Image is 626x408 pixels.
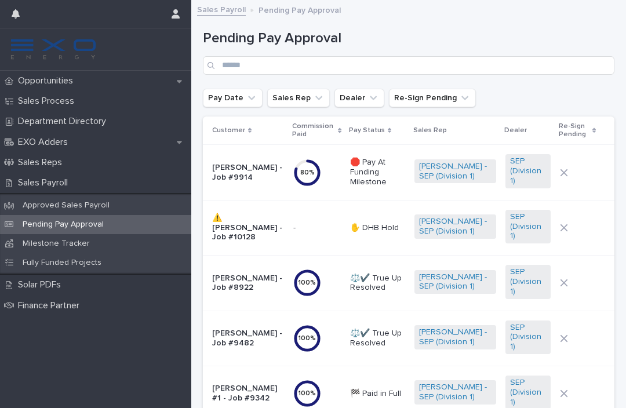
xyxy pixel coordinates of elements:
[293,169,321,177] div: 80 %
[349,124,385,137] p: Pay Status
[510,156,547,185] a: SEP (Division 1)
[334,89,384,107] button: Dealer
[13,201,119,210] p: Approved Sales Payroll
[13,239,99,249] p: Milestone Tracker
[559,120,589,141] p: Re-Sign Pending
[419,217,492,236] a: [PERSON_NAME] - SEP (Division 1)
[203,311,614,366] tr: [PERSON_NAME] - Job #9482100%⚖️✔️ True Up Resolved[PERSON_NAME] - SEP (Division 1) SEP (Division 1)
[13,75,82,86] p: Opportunities
[350,389,405,399] p: 🏁 Paid in Full
[350,223,405,233] p: ✋ DHB Hold
[203,89,263,107] button: Pay Date
[292,120,335,141] p: Commission Paid
[203,200,614,255] tr: ⚠️ [PERSON_NAME] - Job #10128-- ✋ DHB Hold[PERSON_NAME] - SEP (Division 1) SEP (Division 1)
[510,212,547,241] a: SEP (Division 1)
[504,124,527,137] p: Dealer
[212,124,245,137] p: Customer
[293,279,321,287] div: 100 %
[13,258,111,268] p: Fully Funded Projects
[212,274,284,293] p: [PERSON_NAME] - Job #8922
[419,327,492,347] a: [PERSON_NAME] - SEP (Division 1)
[259,3,341,16] p: Pending Pay Approval
[413,124,447,137] p: Sales Rep
[510,323,547,352] a: SEP (Division 1)
[267,89,330,107] button: Sales Rep
[9,38,97,61] img: FKS5r6ZBThi8E5hshIGi
[350,274,405,293] p: ⚖️✔️ True Up Resolved
[13,96,83,107] p: Sales Process
[350,329,405,348] p: ⚖️✔️ True Up Resolved
[419,382,492,402] a: [PERSON_NAME] - SEP (Division 1)
[212,213,284,242] p: ⚠️ [PERSON_NAME] - Job #10128
[13,279,70,290] p: Solar PDFs
[293,334,321,343] div: 100 %
[13,300,89,311] p: Finance Partner
[203,30,614,47] h1: Pending Pay Approval
[293,221,298,233] p: -
[293,389,321,398] div: 100 %
[203,56,614,75] input: Search
[13,137,77,148] p: EXO Adders
[13,220,113,230] p: Pending Pay Approval
[203,256,614,311] tr: [PERSON_NAME] - Job #8922100%⚖️✔️ True Up Resolved[PERSON_NAME] - SEP (Division 1) SEP (Division 1)
[212,329,284,348] p: [PERSON_NAME] - Job #9482
[419,162,492,181] a: [PERSON_NAME] - SEP (Division 1)
[13,157,71,168] p: Sales Reps
[212,163,284,183] p: [PERSON_NAME] - Job #9914
[510,267,547,296] a: SEP (Division 1)
[419,272,492,292] a: [PERSON_NAME] - SEP (Division 1)
[197,2,246,16] a: Sales Payroll
[389,89,476,107] button: Re-Sign Pending
[212,384,284,403] p: [PERSON_NAME] #1 - Job #9342
[350,158,405,187] p: 🛑 Pay At Funding Milestone
[203,145,614,200] tr: [PERSON_NAME] - Job #991480%🛑 Pay At Funding Milestone[PERSON_NAME] - SEP (Division 1) SEP (Divis...
[13,177,77,188] p: Sales Payroll
[13,116,115,127] p: Department Directory
[510,378,547,407] a: SEP (Division 1)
